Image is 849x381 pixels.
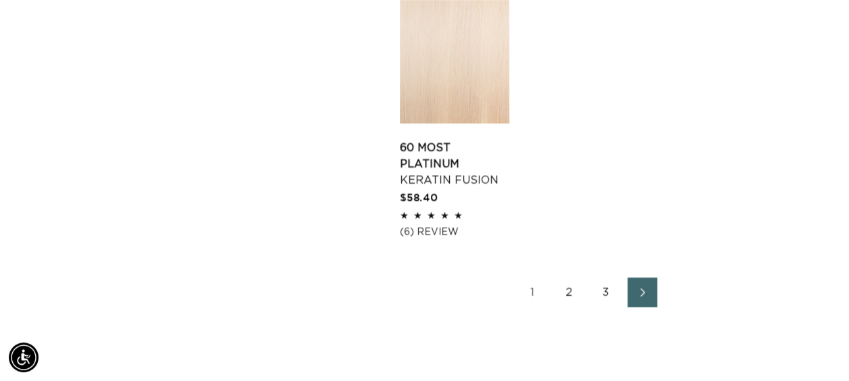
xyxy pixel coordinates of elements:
a: Page 1 [518,278,548,307]
a: Page 3 [591,278,621,307]
a: Next page [627,278,657,307]
div: Accessibility Menu [9,342,38,372]
nav: Pagination [400,278,775,307]
a: 60 Most Platinum Keratin Fusion [400,140,509,188]
a: Page 2 [555,278,584,307]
